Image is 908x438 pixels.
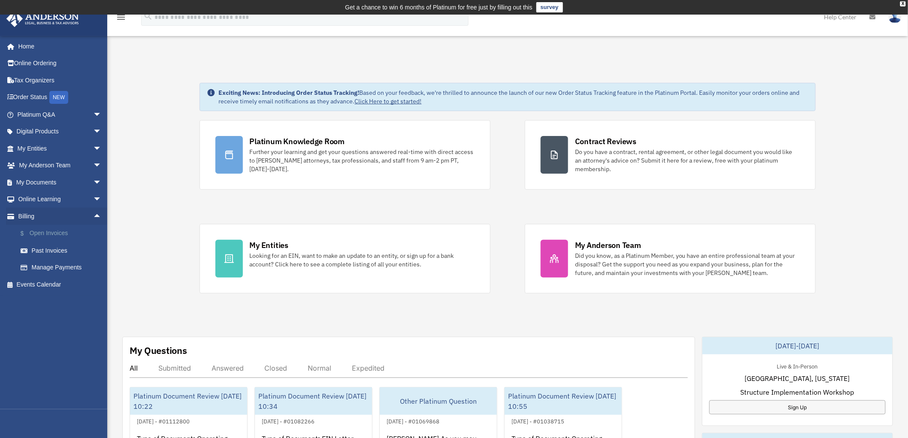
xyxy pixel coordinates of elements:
div: Get a chance to win 6 months of Platinum for free just by filling out this [345,2,533,12]
div: Expedited [352,364,384,372]
a: Platinum Knowledge Room Further your learning and get your questions answered real-time with dire... [200,120,490,190]
a: menu [116,15,126,22]
div: Platinum Document Review [DATE] 10:22 [130,387,247,415]
div: My Questions [130,344,187,357]
div: [DATE]-[DATE] [702,337,893,354]
a: Manage Payments [12,259,115,276]
div: My Entities [250,240,288,251]
a: Platinum Q&Aarrow_drop_down [6,106,115,123]
span: Structure Implementation Workshop [741,387,854,397]
div: Closed [264,364,287,372]
a: $Open Invoices [12,225,115,242]
div: Looking for an EIN, want to make an update to an entity, or sign up for a bank account? Click her... [250,251,475,269]
div: My Anderson Team [575,240,641,251]
div: close [900,1,906,6]
span: arrow_drop_up [93,208,110,225]
span: arrow_drop_down [93,157,110,175]
div: Do you have a contract, rental agreement, or other legal document you would like an attorney's ad... [575,148,800,173]
a: Contract Reviews Do you have a contract, rental agreement, or other legal document you would like... [525,120,816,190]
a: Sign Up [709,400,886,414]
span: arrow_drop_down [93,140,110,157]
img: User Pic [889,11,902,23]
div: All [130,364,138,372]
a: My Documentsarrow_drop_down [6,174,115,191]
div: Contract Reviews [575,136,636,147]
a: Digital Productsarrow_drop_down [6,123,115,140]
div: Based on your feedback, we're thrilled to announce the launch of our new Order Status Tracking fe... [219,88,809,106]
a: Order StatusNEW [6,89,115,106]
a: Online Learningarrow_drop_down [6,191,115,208]
strong: Exciting News: Introducing Order Status Tracking! [219,89,360,97]
div: Answered [212,364,244,372]
div: Platinum Knowledge Room [250,136,345,147]
div: Normal [308,364,331,372]
a: Events Calendar [6,276,115,293]
span: [GEOGRAPHIC_DATA], [US_STATE] [745,373,850,384]
span: arrow_drop_down [93,106,110,124]
a: Click Here to get started! [355,97,422,105]
div: Further your learning and get your questions answered real-time with direct access to [PERSON_NAM... [250,148,475,173]
a: My Entitiesarrow_drop_down [6,140,115,157]
div: [DATE] - #01112800 [130,416,197,425]
span: $ [25,228,30,239]
a: Online Ordering [6,55,115,72]
a: My Entities Looking for an EIN, want to make an update to an entity, or sign up for a bank accoun... [200,224,490,293]
a: Billingarrow_drop_up [6,208,115,225]
span: arrow_drop_down [93,174,110,191]
i: menu [116,12,126,22]
a: My Anderson Team Did you know, as a Platinum Member, you have an entire professional team at your... [525,224,816,293]
a: Past Invoices [12,242,115,259]
div: NEW [49,91,68,104]
span: arrow_drop_down [93,123,110,141]
div: Platinum Document Review [DATE] 10:34 [255,387,372,415]
div: Submitted [158,364,191,372]
a: My Anderson Teamarrow_drop_down [6,157,115,174]
div: Platinum Document Review [DATE] 10:55 [505,387,622,415]
i: search [143,12,153,21]
div: Did you know, as a Platinum Member, you have an entire professional team at your disposal? Get th... [575,251,800,277]
span: arrow_drop_down [93,191,110,208]
div: Live & In-Person [770,361,825,370]
a: Home [6,38,110,55]
div: [DATE] - #01069868 [380,416,446,425]
img: Anderson Advisors Platinum Portal [4,10,82,27]
a: survey [536,2,563,12]
div: Other Platinum Question [380,387,497,415]
div: [DATE] - #01038715 [505,416,571,425]
div: [DATE] - #01082266 [255,416,321,425]
a: Tax Organizers [6,72,115,89]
